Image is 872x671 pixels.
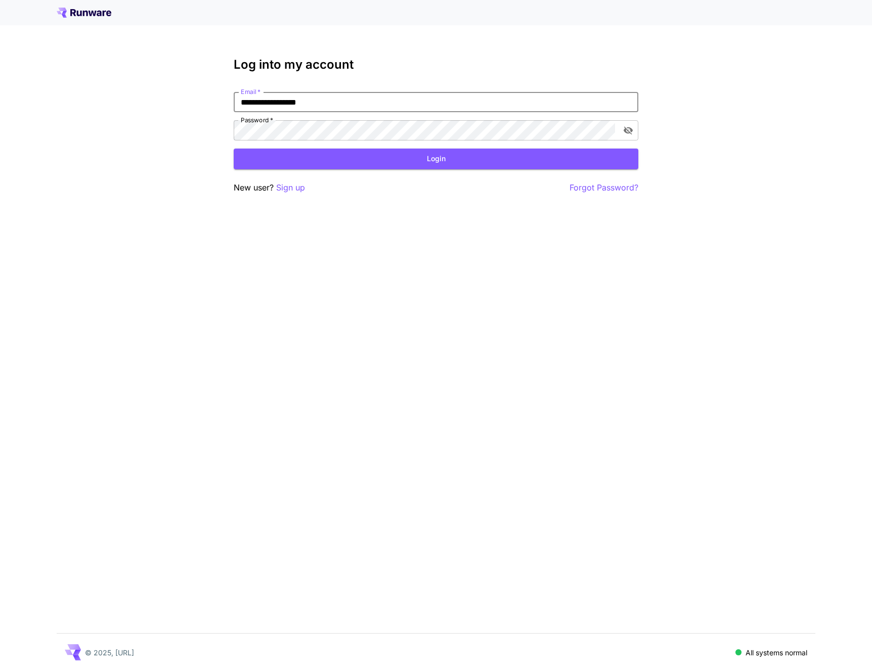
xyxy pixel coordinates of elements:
label: Email [241,87,260,96]
p: New user? [234,181,305,194]
p: All systems normal [746,647,807,658]
label: Password [241,116,273,124]
button: Sign up [276,181,305,194]
button: Forgot Password? [570,181,638,194]
h3: Log into my account [234,58,638,72]
button: Login [234,149,638,169]
p: © 2025, [URL] [85,647,134,658]
button: toggle password visibility [619,121,637,139]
